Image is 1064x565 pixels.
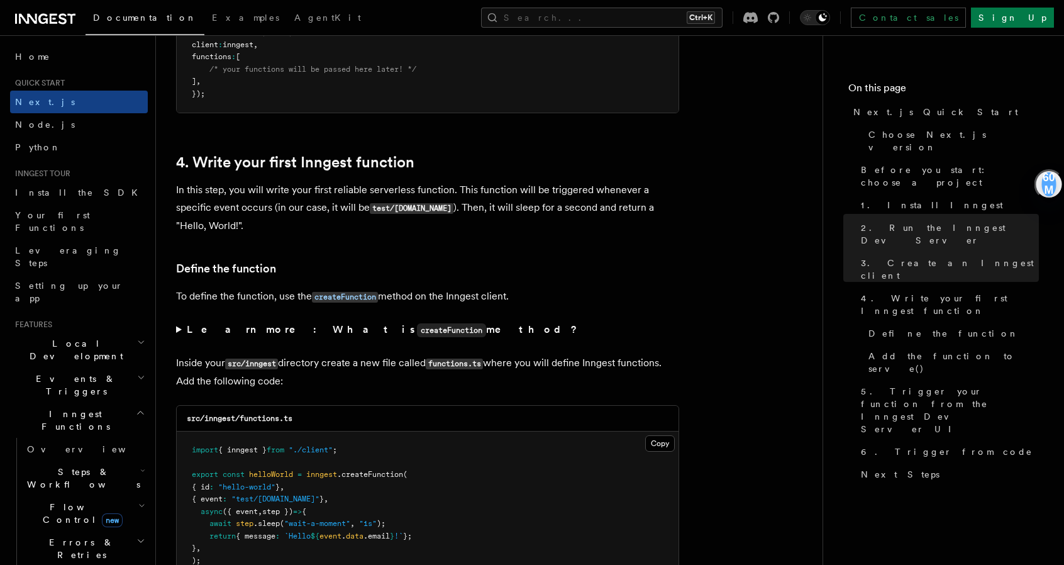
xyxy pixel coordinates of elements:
span: { id [192,483,209,491]
span: new [102,513,123,527]
span: "hello-world" [218,483,275,491]
button: Copy [645,435,675,452]
span: : [209,483,214,491]
span: Flow Control [22,501,138,526]
span: 3. Create an Inngest client [861,257,1039,282]
span: 6. Trigger from code [861,445,1033,458]
span: from [267,445,284,454]
a: 6. Trigger from code [856,440,1039,463]
code: createFunction [312,292,378,303]
code: src/inngest/functions.ts [187,414,292,423]
span: 4. Write your first Inngest function [861,292,1039,317]
span: Examples [212,13,279,23]
button: Inngest Functions [10,403,148,438]
span: data [346,532,363,540]
span: Next.js [15,97,75,107]
code: functions.ts [426,359,483,369]
a: Examples [204,4,287,34]
span: ; [333,445,337,454]
span: Inngest Functions [10,408,136,433]
p: To define the function, use the method on the Inngest client. [176,288,679,306]
span: Leveraging Steps [15,245,121,268]
a: Next Steps [856,463,1039,486]
button: Steps & Workflows [22,461,148,496]
a: Define the function [176,260,276,277]
span: "wait-a-moment" [284,519,350,528]
summary: Learn more: What iscreateFunctionmethod? [176,321,679,339]
span: `Hello [284,532,311,540]
span: event [319,532,341,540]
a: Node.js [10,113,148,136]
span: Local Development [10,337,137,362]
h4: On this page [848,81,1039,101]
span: await [209,519,231,528]
span: : [218,40,223,49]
kbd: Ctrl+K [687,11,715,24]
a: Contact sales [851,8,966,28]
a: 3. Create an Inngest client [856,252,1039,287]
span: { inngest } [218,445,267,454]
a: Your first Functions [10,204,148,239]
span: ); [377,519,385,528]
span: [ [236,52,240,61]
span: : [275,532,280,540]
span: { message [236,532,275,540]
button: Local Development [10,332,148,367]
button: Events & Triggers [10,367,148,403]
a: Define the function [863,322,1039,345]
span: Install the SDK [15,187,145,198]
span: Features [10,320,52,330]
p: Inside your directory create a new file called where you will define Inngest functions. Add the f... [176,354,679,390]
span: async [201,507,223,516]
span: Before you start: choose a project [861,164,1039,189]
a: Documentation [86,4,204,35]
span: : [231,52,236,61]
span: ] [192,77,196,86]
a: Before you start: choose a project [856,159,1039,194]
a: Overview [22,438,148,461]
span: return [209,532,236,540]
span: Quick start [10,78,65,88]
span: => [293,507,302,516]
code: createFunction [417,323,486,337]
a: 4. Write your first Inngest function [856,287,1039,322]
span: { [302,507,306,516]
span: inngest [306,470,337,479]
span: ); [192,556,201,565]
span: Setting up your app [15,281,123,303]
span: Node.js [15,120,75,130]
span: ( [403,470,407,479]
span: : [223,495,227,503]
span: ( [280,519,284,528]
code: src/inngest [225,359,278,369]
a: Setting up your app [10,274,148,310]
span: Choose Next.js version [868,128,1039,154]
a: AgentKit [287,4,369,34]
span: Next Steps [861,468,939,481]
span: "1s" [359,519,377,528]
a: 1. Install Inngest [856,194,1039,216]
span: .sleep [253,519,280,528]
span: , [196,77,201,86]
span: Documentation [93,13,197,23]
span: Define the function [868,327,1019,340]
span: } [319,495,324,503]
a: Home [10,45,148,68]
span: Your first Functions [15,210,90,233]
a: Python [10,136,148,159]
span: "./client" [289,445,333,454]
button: Search...Ctrl+K [481,8,723,28]
span: Next.js Quick Start [853,106,1018,118]
span: , [196,544,201,552]
a: 5. Trigger your function from the Inngest Dev Server UI [856,380,1039,440]
a: Choose Next.js version [863,123,1039,159]
span: export [192,470,218,479]
span: /* your functions will be passed here later! */ [209,65,416,74]
a: Sign Up [971,8,1054,28]
a: 4. Write your first Inngest function [176,154,414,171]
a: Next.js Quick Start [848,101,1039,123]
a: Install the SDK [10,181,148,204]
span: , [258,507,262,516]
span: } [275,483,280,491]
span: Events & Triggers [10,372,137,398]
